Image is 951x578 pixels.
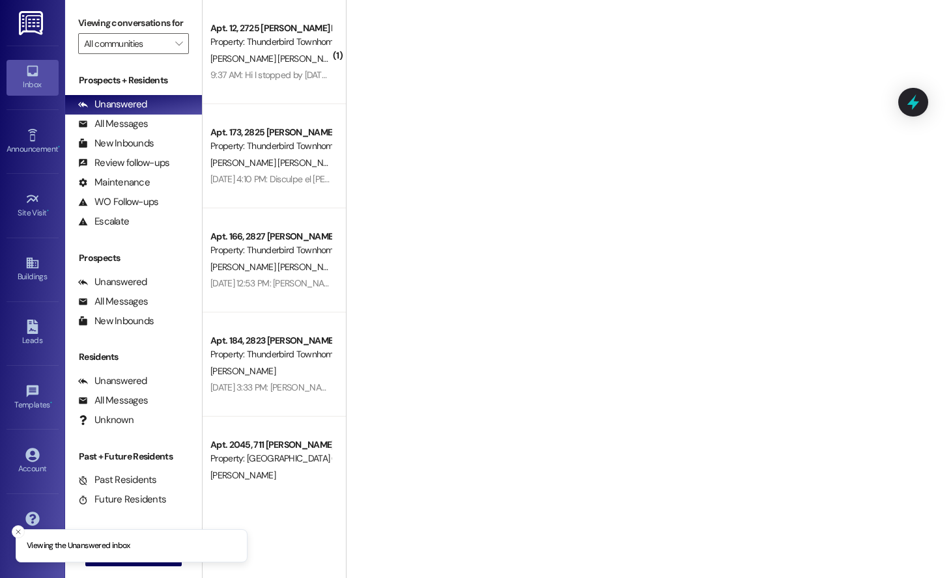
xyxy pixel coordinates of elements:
[210,381,350,393] div: [DATE] 3:33 PM: [PERSON_NAME]! 😊
[210,157,343,169] span: [PERSON_NAME] [PERSON_NAME]
[210,365,276,377] span: [PERSON_NAME]
[210,261,347,273] span: [PERSON_NAME] [PERSON_NAME]
[7,60,59,95] a: Inbox
[78,473,157,487] div: Past Residents
[78,156,169,170] div: Review follow-ups
[78,295,148,309] div: All Messages
[7,188,59,223] a: Site Visit •
[210,126,331,139] div: Apt. 173, 2825 [PERSON_NAME]
[78,195,158,209] div: WO Follow-ups
[78,314,154,328] div: New Inbounds
[78,394,148,407] div: All Messages
[19,11,46,35] img: ResiDesk Logo
[47,206,49,215] span: •
[65,450,202,463] div: Past + Future Residents
[65,74,202,87] div: Prospects + Residents
[78,137,154,150] div: New Inbounds
[210,139,331,153] div: Property: Thunderbird Townhomes (4001)
[7,316,59,351] a: Leads
[210,486,319,497] div: [DATE] at 3:14 PM: (An Image)
[210,348,331,361] div: Property: Thunderbird Townhomes (4001)
[7,380,59,415] a: Templates •
[78,13,189,33] label: Viewing conversations for
[58,143,60,152] span: •
[210,53,343,64] span: [PERSON_NAME] [PERSON_NAME]
[78,275,147,289] div: Unanswered
[78,215,129,228] div: Escalate
[7,444,59,479] a: Account
[78,493,166,506] div: Future Residents
[78,117,148,131] div: All Messages
[65,350,202,364] div: Residents
[78,98,147,111] div: Unanswered
[210,469,276,481] span: [PERSON_NAME]
[210,334,331,348] div: Apt. 184, 2823 [PERSON_NAME]
[78,413,134,427] div: Unknown
[210,438,331,452] div: Apt. 2045, 711 [PERSON_NAME] F
[210,35,331,49] div: Property: Thunderbird Townhomes (4001)
[50,398,52,407] span: •
[175,38,182,49] i: 
[210,69,931,81] div: 9:37 AM: Hi I stopped by [DATE] but it was closed and and I have to be at work at 10 but I do wan...
[7,252,59,287] a: Buildings
[210,21,331,35] div: Apt. 12, 2725 [PERSON_NAME] B
[27,540,130,552] p: Viewing the Unanswered inbox
[210,243,331,257] div: Property: Thunderbird Townhomes (4001)
[210,452,331,465] div: Property: [GEOGRAPHIC_DATA] (4027)
[65,251,202,265] div: Prospects
[84,33,168,54] input: All communities
[210,173,751,185] div: [DATE] 4:10 PM: Disculpe el [PERSON_NAME] acondicionado no está enfriando me lo puede checar maña...
[12,525,25,538] button: Close toast
[210,230,331,243] div: Apt. 166, 2827 [PERSON_NAME]
[210,277,718,289] div: [DATE] 12:53 PM: [PERSON_NAME]. Muchisimas gracias. Ya gestionamos la instalacion para este proxi...
[78,176,150,189] div: Maintenance
[7,508,59,543] a: Support
[78,374,147,388] div: Unanswered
